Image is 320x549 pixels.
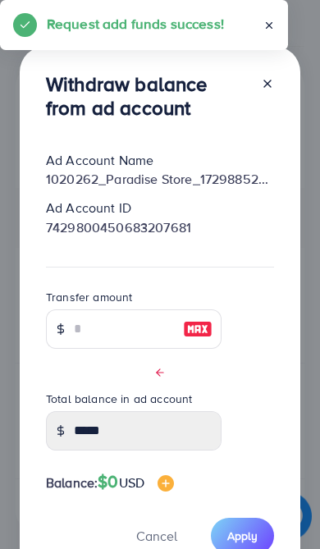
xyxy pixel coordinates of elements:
[33,170,287,189] div: 1020262_Paradise Store_1729885236700
[46,474,98,492] span: Balance:
[46,72,248,120] h3: Withdraw balance from ad account
[46,289,132,305] label: Transfer amount
[33,218,287,237] div: 7429800450683207681
[47,13,224,34] h5: Request add funds success!
[33,199,287,217] div: Ad Account ID
[158,475,174,492] img: image
[46,391,192,407] label: Total balance in ad account
[183,319,213,339] img: image
[227,528,258,544] span: Apply
[33,151,287,170] div: Ad Account Name
[136,527,177,545] span: Cancel
[119,474,144,492] span: USD
[98,472,174,492] h4: $0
